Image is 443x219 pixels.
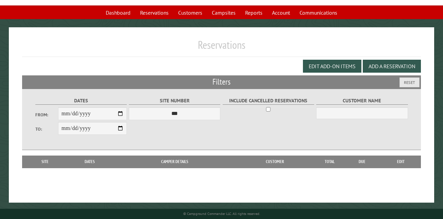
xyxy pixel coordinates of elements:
h1: Reservations [22,38,421,57]
label: Include Cancelled Reservations [223,97,314,105]
a: Reports [241,6,267,19]
label: Site Number [129,97,220,105]
label: Customer Name [316,97,408,105]
th: Site [25,156,64,168]
a: Reservations [136,6,173,19]
button: Reset [399,77,420,87]
button: Add a Reservation [363,60,421,73]
button: Edit Add-on Items [303,60,361,73]
a: Customers [174,6,206,19]
th: Edit [381,156,421,168]
th: Customer [234,156,316,168]
a: Campsites [208,6,240,19]
th: Dates [64,156,115,168]
th: Due [343,156,381,168]
th: Total [316,156,343,168]
label: From: [35,112,58,118]
h2: Filters [22,75,421,88]
a: Account [268,6,294,19]
a: Dashboard [102,6,135,19]
th: Camper Details [115,156,234,168]
label: Dates [35,97,127,105]
small: © Campground Commander LLC. All rights reserved. [183,211,260,216]
a: Communications [295,6,341,19]
label: To: [35,126,58,132]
